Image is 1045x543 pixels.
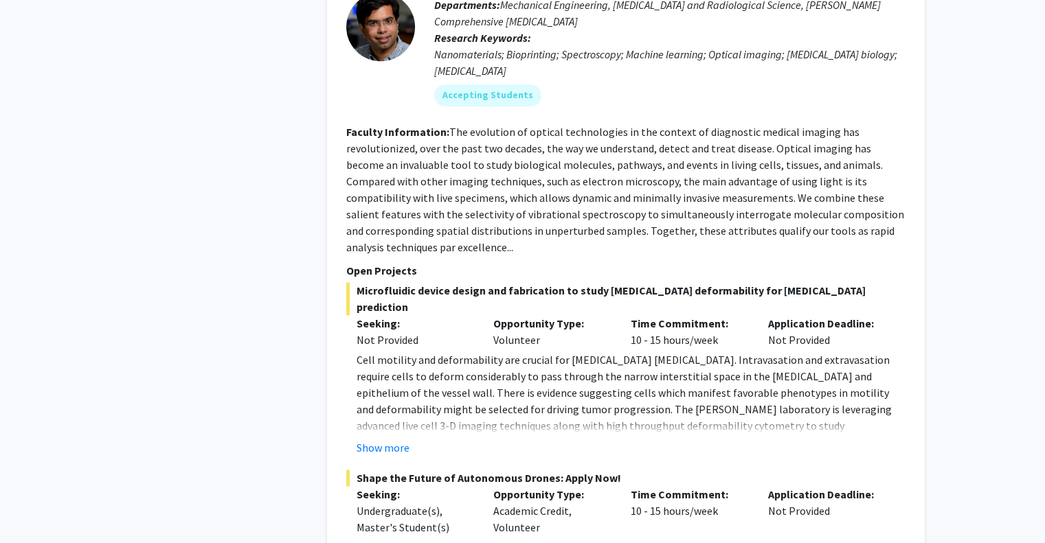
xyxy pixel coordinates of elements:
[434,84,541,106] mat-chip: Accepting Students
[346,282,906,315] span: Microfluidic device design and fabrication to study [MEDICAL_DATA] deformability for [MEDICAL_DAT...
[346,125,449,139] b: Faculty Information:
[483,486,620,535] div: Academic Credit, Volunteer
[346,262,906,279] p: Open Projects
[493,486,610,502] p: Opportunity Type:
[10,481,58,533] iframe: Chat
[357,351,906,450] p: Cell motility and deformability are crucial for [MEDICAL_DATA] [MEDICAL_DATA]. Intravasation and ...
[758,315,895,348] div: Not Provided
[631,486,748,502] p: Time Commitment:
[434,31,531,45] b: Research Keywords:
[346,125,904,254] fg-read-more: The evolution of optical technologies in the context of diagnostic medical imaging has revolution...
[768,486,885,502] p: Application Deadline:
[346,470,906,486] span: Shape the Future of Autonomous Drones: Apply Now!
[768,315,885,332] p: Application Deadline:
[434,46,906,79] div: Nanomaterials; Bioprinting; Spectroscopy; Machine learning; Optical imaging; [MEDICAL_DATA] biolo...
[758,486,895,535] div: Not Provided
[357,315,473,332] p: Seeking:
[357,332,473,348] div: Not Provided
[357,502,473,535] div: Undergraduate(s), Master's Student(s)
[493,315,610,332] p: Opportunity Type:
[483,315,620,348] div: Volunteer
[357,486,473,502] p: Seeking:
[631,315,748,332] p: Time Commitment:
[620,486,758,535] div: 10 - 15 hours/week
[620,315,758,348] div: 10 - 15 hours/week
[357,439,409,456] button: Show more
